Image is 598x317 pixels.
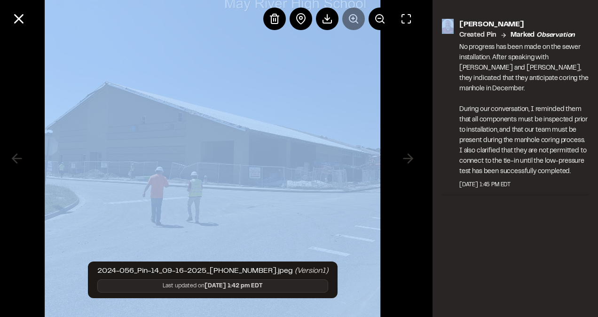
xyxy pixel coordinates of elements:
p: Created Pin [459,30,496,40]
button: Close modal [8,8,30,30]
button: Toggle Fullscreen [395,8,417,30]
div: View pin on map [290,8,312,30]
p: [PERSON_NAME] [459,19,589,30]
p: Marked [511,30,575,40]
button: Zoom out [369,8,391,30]
p: No progress has been made on the sewer installation. After speaking with [PERSON_NAME] and [PERSO... [459,42,589,177]
img: photo [442,19,454,34]
div: [DATE] 1:45 PM EDT [459,181,589,189]
em: observation [536,32,575,38]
